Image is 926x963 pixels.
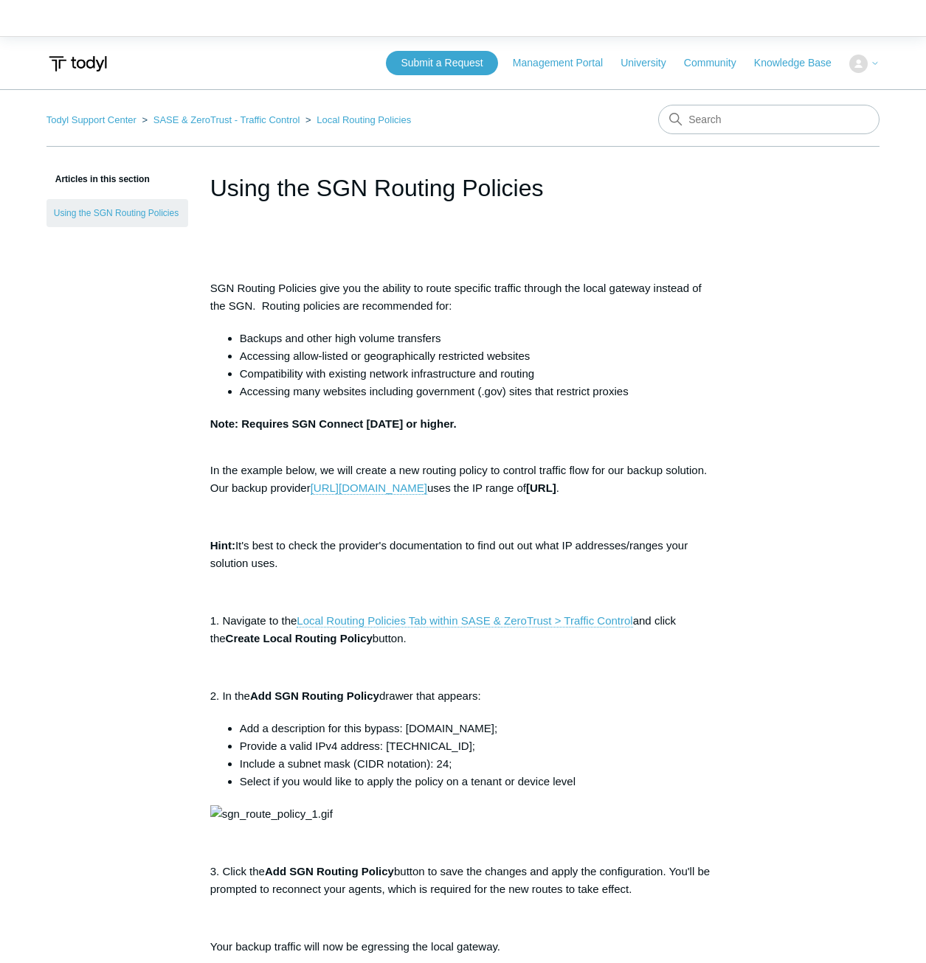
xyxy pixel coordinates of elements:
a: [URL][DOMAIN_NAME] [311,481,427,495]
span: drawer that appears: [379,689,481,702]
span: Create Local Routing Policy [226,632,373,644]
span: 2. In the [210,689,250,702]
span: Hint: [210,539,235,552]
span: 1. Navigate to the [210,614,297,627]
span: Select if you would like to apply the policy on a tenant or device level [240,775,576,788]
span: button to save the changes and apply the configuration. You'll be prompted to reconnect your agen... [210,865,710,895]
span: Articles in this section [46,174,150,184]
img: Todyl Support Center Help Center home page [46,50,109,77]
input: Search [658,105,880,134]
span: . [556,481,559,494]
a: Local Routing Policies Tab within SASE & ZeroTrust > Traffic Control [297,614,632,627]
span: [URL][DOMAIN_NAME] [311,481,427,494]
a: Todyl Support Center [46,114,137,125]
a: Local Routing Policies [317,114,411,125]
span: uses the IP range of [427,481,526,494]
a: SASE & ZeroTrust - Traffic Control [153,114,300,125]
span: Add SGN Routing Policy [250,689,379,702]
a: Management Portal [513,55,618,71]
span: Add a description for this bypass: [DOMAIN_NAME]; [240,722,497,734]
span: 3. Click the [210,865,265,877]
strong: Note: Requires SGN Connect [DATE] or higher. [210,417,457,430]
li: Todyl Support Center [46,114,139,125]
li: Backups and other high volume transfers [240,330,716,347]
img: sgn_route_policy_1.gif [210,805,333,823]
a: Submit a Request [386,51,497,75]
h1: Using the SGN Routing Policies [210,170,716,206]
span: Your backup traffic will now be egressing the local gateway. [210,940,500,953]
span: button. [373,632,407,644]
span: In the example below, we will create a new routing policy to control traffic flow for our backup ... [210,464,707,494]
li: Local Routing Policies [303,114,411,125]
li: Compatibility with existing network infrastructure and routing [240,365,716,383]
span: Provide a valid IPv4 address: [TECHNICAL_ID]; [240,740,475,752]
a: University [621,55,680,71]
a: Using the SGN Routing Policies [46,199,188,227]
li: Accessing many websites including government (.gov) sites that restrict proxies [240,383,716,400]
li: Accessing allow-listed or geographically restricted websites [240,347,716,365]
li: SASE & ZeroTrust - Traffic Control [139,114,303,125]
p: SGN Routing Policies give you the ability to route specific traffic through the local gateway ins... [210,279,716,315]
a: Knowledge Base [754,55,846,71]
span: Include a subnet mask (CIDR notation): 24; [240,757,452,770]
span: Add SGN Routing Policy [265,865,394,877]
span: [URL] [526,481,556,494]
span: It's best to check the provider's documentation to find out out what IP addresses/ranges your sol... [210,539,688,569]
a: Community [684,55,751,71]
